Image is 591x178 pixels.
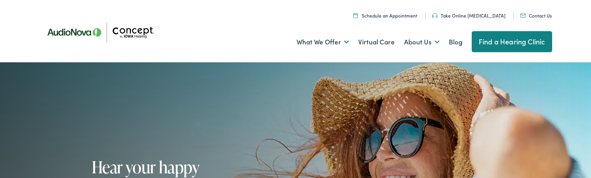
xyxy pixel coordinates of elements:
h1: Hear your happy [92,158,298,176]
a: Take Online [MEDICAL_DATA] [432,12,506,19]
a: Virtual Care [358,28,395,56]
img: utility icon [432,13,438,18]
img: utility icon [520,14,526,18]
a: What We Offer [296,28,349,56]
a: Find a Hearing Clinic [472,31,552,52]
a: Blog [449,28,462,56]
a: Schedule an Appointment [353,12,417,19]
a: About Us [404,28,439,56]
a: Contact Us [520,12,552,19]
img: A calendar icon to schedule an appointment at Concept by Iowa Hearing. [353,13,358,18]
